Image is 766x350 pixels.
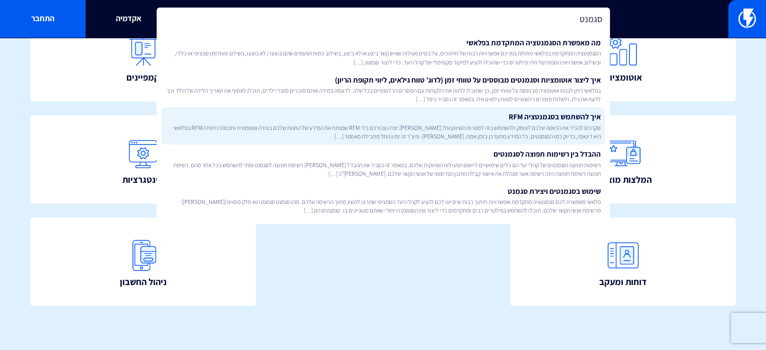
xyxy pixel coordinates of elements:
a: המלצות מוצרים [510,115,736,203]
a: מה מאפשרת הסגמנטציה המתקדמת בפלאשיהסגמנטציה המתקדמת בפלאשי פותחת בפניכם אפשרויות רבות של חיתוכים,... [162,33,605,71]
a: איך ליצור אוטומציות וסגמנטים מבוססים על טווחי זמן (לדוג’ טווח גילאים, ליווי תקופת הריון)בפלאשי ני... [162,71,605,108]
a: איך להשתמש בסגמנטציה RFMסקרנים להכיר את הדאטה שלכם לעומק ולהשתמש בזה למטרות השיווקיות? [PERSON_NA... [162,107,605,145]
input: חיפוש מהיר... [157,8,610,31]
span: קמפיינים [126,71,160,84]
span: אוטומציות [604,71,642,84]
a: ניהול החשבון [30,218,256,306]
a: קמפיינים [30,13,256,101]
span: אינטגרציות [122,173,164,186]
a: שימוש בסגמנטים ויצירת סגמנטפלאשי מאפשרת לכם סגמנטציה מתקדמת ואפשרויות חיתוך רבות שיסייעו לכם להגי... [162,182,605,219]
span: הסגמנטציה המתקדמת בפלאשי פותחת בפניכם אפשרויות רבות של חיתוכים, על בסיס פעולות שאיש קשר ביצע או ל... [166,49,601,66]
span: סקרנים להכיר את הדאטה שלכם לעומק ולהשתמש בזה למטרות השיווקיות? [PERSON_NAME] יצרה עבורכם כלי RFM ... [166,123,601,141]
a: אינטגרציות [30,115,256,203]
a: ההבדל בין רשימות תפוצה לסגמנטיםרשימות תפוצה וסגמנטים של קהלי יעד הם כלים שימושיים ליישום הפעילות ... [162,145,605,182]
span: פלאשי מאפשרת לכם סגמנטציה מתקדמת ואפשרויות חיתוך רבות שיסייעו לכם להגיע לקהל היעד הספציפי שתרצו ל... [166,197,601,215]
a: אוטומציות [510,13,736,101]
span: דוחות ומעקב [599,275,647,289]
span: המלצות מוצרים [594,173,651,186]
a: דוחות ומעקב [510,218,736,306]
span: ניהול החשבון [120,275,167,289]
span: רשימות תפוצה וסגמנטים של קהלי יעד הם כלים שימושיים ליישום הפעילות השיווקית שלכם. במאמר זה נסביר א... [166,161,601,178]
span: בפלאשי ניתן לבנות אוטומציה מבוססת על טווחי זמן, כך שתוכלו ללוות את הלקוחות עם המסרים הרלוונטיים ב... [166,86,601,103]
